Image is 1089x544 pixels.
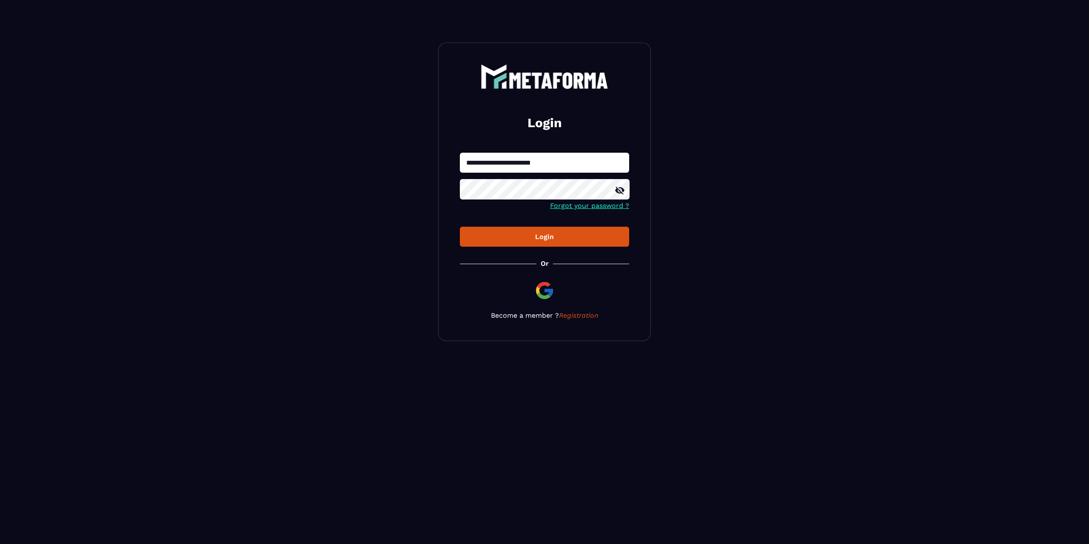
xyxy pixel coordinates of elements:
div: Login [467,233,622,241]
button: Login [460,227,629,247]
a: logo [460,64,629,89]
a: Forgot your password ? [550,202,629,210]
a: Registration [559,311,599,319]
p: Or [541,259,549,268]
img: google [534,280,555,301]
h2: Login [470,114,619,131]
img: logo [481,64,608,89]
p: Become a member ? [460,311,629,319]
